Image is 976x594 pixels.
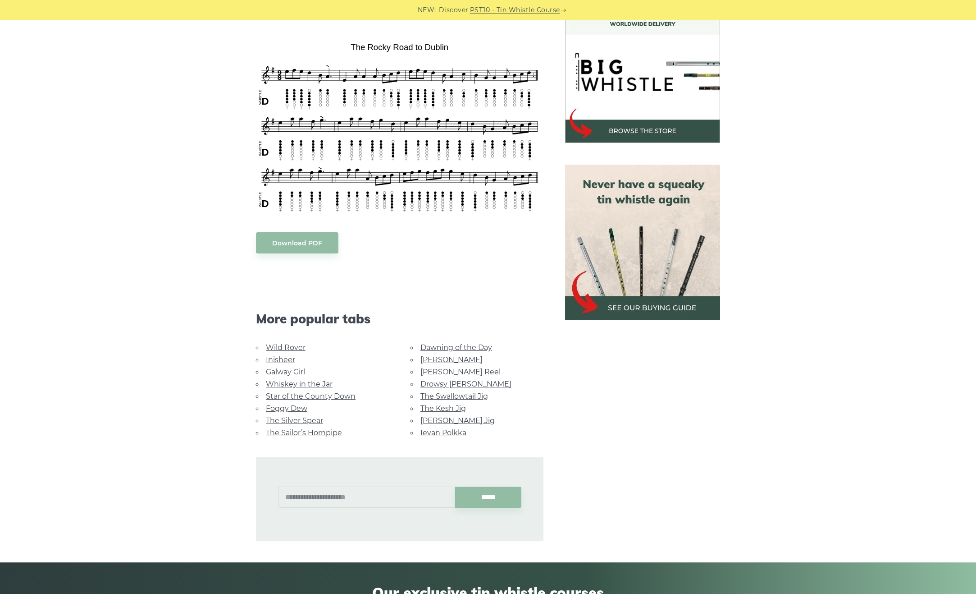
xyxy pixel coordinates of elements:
a: [PERSON_NAME] Jig [420,416,495,425]
a: The Swallowtail Jig [420,392,488,401]
a: [PERSON_NAME] Reel [420,368,501,376]
a: Whiskey in the Jar [266,380,333,388]
a: The Silver Spear [266,416,323,425]
span: More popular tabs [256,311,543,327]
a: Download PDF [256,232,338,253]
a: PST10 - Tin Whistle Course [470,5,560,15]
a: Galway Girl [266,368,305,376]
span: Discover [439,5,469,15]
span: NEW: [418,5,436,15]
a: Wild Rover [266,343,306,352]
img: The Rocky Road to Dublin Tin Whistle Tabs & Sheet Music [256,39,543,214]
a: The Sailor’s Hornpipe [266,428,342,437]
a: [PERSON_NAME] [420,355,483,364]
a: Drowsy [PERSON_NAME] [420,380,511,388]
a: Ievan Polkka [420,428,466,437]
img: tin whistle buying guide [565,165,720,320]
a: The Kesh Jig [420,404,466,413]
a: Foggy Dew [266,404,307,413]
a: Inisheer [266,355,295,364]
a: Dawning of the Day [420,343,492,352]
a: Star of the County Down [266,392,356,401]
